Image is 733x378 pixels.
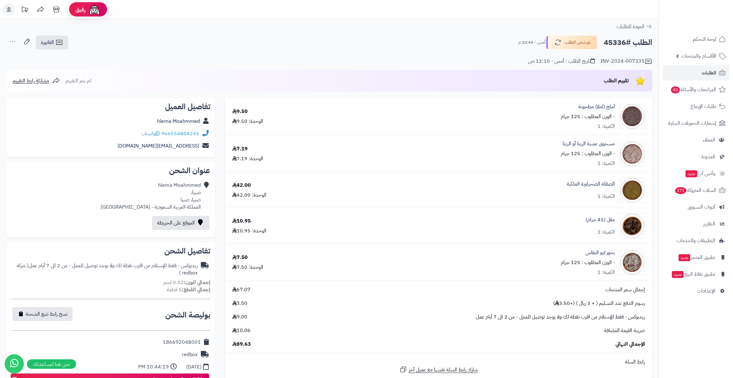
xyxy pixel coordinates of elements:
[546,36,597,49] button: تم شحن الطلب
[118,142,199,150] a: [EMAIL_ADDRESS][DOMAIN_NAME]
[585,249,615,256] a: بخور كبو النفاس
[663,283,729,299] a: الإعدادات
[75,6,86,13] span: رفيق
[12,307,73,321] button: نسخ رابط تتبع الشحنة
[232,145,248,153] div: 7.19
[678,253,715,262] span: تطبيق المتجر
[663,216,729,231] a: التقارير
[688,203,715,211] span: أدوات التسويق
[616,23,652,30] a: العودة للطلبات
[11,262,198,277] div: ريدبوكس - فقط للإستلام من اقرب نقطة لك ولا يوجد توصيل للمنزل - من 2 الى 7 أيام عمل
[182,351,198,358] div: redbox
[663,250,729,265] a: تطبيق المتجرجديد
[663,116,729,131] a: إشعارات التحويلات البنكية
[11,167,210,174] h2: عنوان الشحن
[232,313,247,321] span: 9.00
[232,327,251,334] span: 10.06
[563,140,615,148] a: مسحوق عشبة الريتا أو الريثا
[232,118,263,125] div: الوحدة: 9.50
[232,341,251,348] span: 89.63
[674,186,716,195] span: السلات المتروكة
[586,216,615,224] a: مقل (45 جرام)
[663,183,729,198] a: السلات المتروكة171
[101,182,201,211] div: hlema Moahmmed صبيا، صبيا، صبيا المملكة العربية السعودية - [GEOGRAPHIC_DATA]
[663,233,729,248] a: التطبيقات والخدمات
[561,150,615,157] small: - الوزن المطلوب : 125 جرام
[697,287,715,295] span: الإعدادات
[685,169,715,178] span: وآتس آب
[232,217,251,225] div: 10.95
[690,11,727,24] img: logo-2.png
[620,178,645,203] img: 1677692761-Desert%20Sokla-90x90.jpg
[620,104,645,129] img: 1662097306-Amaala%20Powder-90x90.jpg
[597,269,615,276] div: الكمية: 1
[232,155,263,162] div: الوحدة: 7.19
[165,311,210,319] h2: بوليصة الشحن
[663,149,729,164] a: المدونة
[597,160,615,167] div: الكمية: 1
[232,192,266,199] div: الوحدة: 42.00
[476,313,645,321] span: ريدبوكس - فقط للإستلام من اقرب نقطة لك ولا يوجد توصيل للمنزل - من 2 الى 7 أيام عمل
[670,85,716,94] span: المراجعات والأسئلة
[597,123,615,130] div: الكمية: 1
[663,267,729,282] a: تطبيق نقاط البيعجديد
[567,180,615,188] a: الصقلة الصحراوية الملكية
[701,152,715,161] span: المدونة
[668,119,716,128] span: إشعارات التحويلات البنكية
[681,52,716,60] span: الأقسام والمنتجات
[703,219,715,228] span: التقارير
[604,327,645,334] span: ضريبة القيمة المضافة
[703,135,715,144] span: العملاء
[36,35,68,49] a: الفاتورة
[679,254,690,261] span: جديد
[601,58,652,65] div: INV-2024-007335
[161,130,199,137] a: 966554804245
[163,279,210,286] small: 0.52 كجم
[232,300,247,307] span: 3.50
[597,229,615,236] div: الكمية: 1
[616,23,644,30] span: العودة للطلبات
[11,103,210,110] h2: تفاصيل العميل
[528,58,595,65] div: تاريخ الطلب : أمس - 12:10 ص
[671,86,680,94] span: 40
[702,68,716,77] span: الطلبات
[227,358,650,366] div: رابط السلة
[13,77,60,85] a: مشاركة رابط التقييم
[409,366,478,374] span: شارك رابط السلة نفسها مع عميل آخر
[677,236,715,245] span: التطبيقات والخدمات
[186,363,201,371] div: [DATE]
[663,99,729,114] a: طلبات الإرجاع
[561,113,615,120] small: - الوزن المطلوب : 125 جرام
[518,39,545,46] small: أمس - 10:44 م
[553,300,645,307] span: رسوم الدفع عند التسليم ( + 3 ريال ) (+3.50 )
[232,227,266,235] div: الوحدة: 10.95
[620,250,645,275] img: 1715930084-Postpartum%20Incense%20Mix-90x90.jpg
[66,77,91,85] span: لم يتم التقييم
[26,310,67,318] span: نسخ رابط تتبع الشحنة
[232,108,248,115] div: 9.50
[232,182,251,189] div: 42.00
[152,216,209,230] a: الموقع على الخريطة
[232,264,263,271] div: الوحدة: 7.50
[693,35,716,44] span: لوحة التحكم
[561,259,615,266] small: - الوزن المطلوب : 125 جرام
[232,286,251,293] span: 67.07
[620,141,645,167] img: 1667661777-Reetha%20Powder-90x90.jpg
[663,199,729,215] a: أدوات التسويق
[663,166,729,181] a: وآتس آبجديد
[604,77,629,85] span: تقييم الطلب
[663,32,729,47] a: لوحة التحكم
[685,170,697,177] span: جديد
[17,3,33,17] a: تحديثات المنصة
[672,271,684,278] span: جديد
[182,286,210,293] strong: إجمالي القطع:
[163,339,201,346] div: 186692048001
[691,102,716,111] span: طلبات الإرجاع
[663,132,729,148] a: العملاء
[578,103,615,110] a: أملج (املا) مطحونة
[663,82,729,97] a: المراجعات والأسئلة40
[13,77,49,85] span: مشاركة رابط التقييم
[615,341,645,348] span: الإجمالي النهائي
[167,286,210,293] small: 5 قطعة
[232,254,248,261] div: 7.50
